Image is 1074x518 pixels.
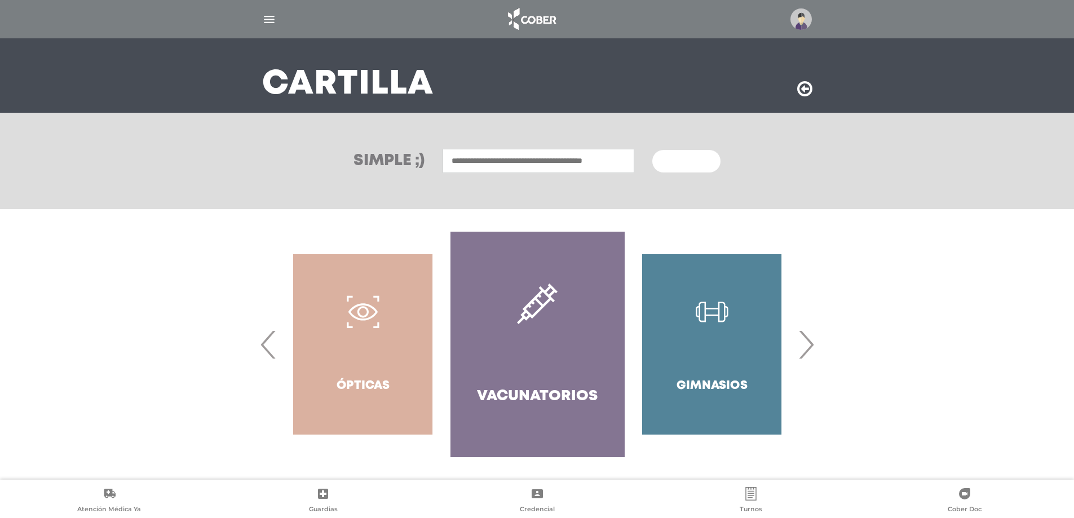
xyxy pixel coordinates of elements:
[858,487,1072,516] a: Cober Doc
[262,12,276,26] img: Cober_menu-lines-white.svg
[477,388,598,405] h4: Vacunatorios
[666,158,699,166] span: Buscar
[2,487,216,516] a: Atención Médica Ya
[502,6,561,33] img: logo_cober_home-white.png
[430,487,644,516] a: Credencial
[353,153,425,169] h3: Simple ;)
[795,314,817,375] span: Next
[309,505,338,515] span: Guardias
[948,505,982,515] span: Cober Doc
[450,232,625,457] a: Vacunatorios
[520,505,555,515] span: Credencial
[262,70,434,99] h3: Cartilla
[644,487,858,516] a: Turnos
[77,505,141,515] span: Atención Médica Ya
[790,8,812,30] img: profile-placeholder.svg
[216,487,430,516] a: Guardias
[258,314,280,375] span: Previous
[740,505,762,515] span: Turnos
[652,150,720,172] button: Buscar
